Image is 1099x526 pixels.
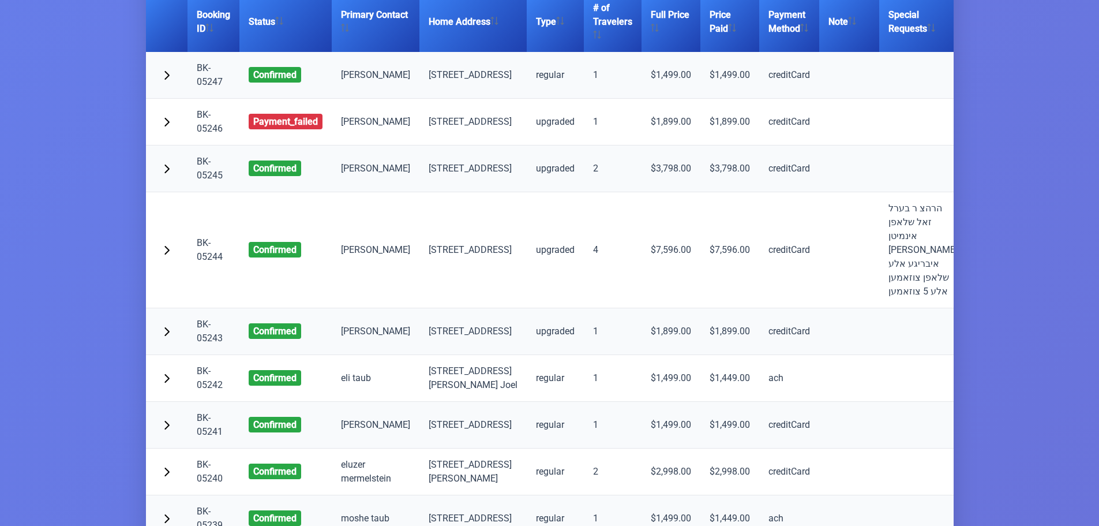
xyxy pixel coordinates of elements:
[527,402,584,449] td: regular
[642,99,700,146] td: $1,899.00
[700,449,759,495] td: $2,998.00
[249,370,301,386] span: confirmed
[419,99,527,146] td: [STREET_ADDRESS]
[700,355,759,402] td: $1,449.00
[759,308,819,355] td: creditCard
[642,449,700,495] td: $2,998.00
[197,237,223,262] a: BK-05244
[332,402,419,449] td: [PERSON_NAME]
[332,99,419,146] td: [PERSON_NAME]
[642,308,700,355] td: $1,899.00
[700,308,759,355] td: $1,899.00
[249,323,301,339] span: confirmed
[700,192,759,308] td: $7,596.00
[642,146,700,192] td: $3,798.00
[527,146,584,192] td: upgraded
[419,146,527,192] td: [STREET_ADDRESS]
[419,402,527,449] td: [STREET_ADDRESS]
[332,52,419,99] td: [PERSON_NAME]
[527,52,584,99] td: regular
[759,355,819,402] td: ach
[419,52,527,99] td: [STREET_ADDRESS]
[584,355,642,402] td: 1
[527,449,584,495] td: regular
[249,417,301,432] span: confirmed
[642,52,700,99] td: $1,499.00
[700,99,759,146] td: $1,899.00
[584,192,642,308] td: 4
[197,319,223,344] a: BK-05243
[527,192,584,308] td: upgraded
[759,192,819,308] td: creditCard
[197,459,223,484] a: BK-05240
[642,402,700,449] td: $1,499.00
[700,402,759,449] td: $1,499.00
[879,192,967,308] td: הרהצ ר בערל זאל שלאפן אינמיטן [PERSON_NAME] איבריגע אלע שלאפן צוזאמען אלע 5 צוזאמען
[759,449,819,495] td: creditCard
[759,99,819,146] td: creditCard
[527,99,584,146] td: upgraded
[249,161,301,176] span: confirmed
[700,52,759,99] td: $1,499.00
[332,308,419,355] td: [PERSON_NAME]
[419,308,527,355] td: [STREET_ADDRESS]
[249,464,301,479] span: confirmed
[332,192,419,308] td: [PERSON_NAME]
[332,355,419,402] td: eli taub
[584,308,642,355] td: 1
[249,67,301,83] span: confirmed
[642,192,700,308] td: $7,596.00
[197,156,223,181] a: BK-05245
[249,114,322,129] span: payment_failed
[419,192,527,308] td: [STREET_ADDRESS]
[197,412,223,437] a: BK-05241
[197,62,223,87] a: BK-05247
[584,402,642,449] td: 1
[584,146,642,192] td: 2
[759,52,819,99] td: creditCard
[527,308,584,355] td: upgraded
[584,52,642,99] td: 1
[700,146,759,192] td: $3,798.00
[759,402,819,449] td: creditCard
[197,365,223,390] a: BK-05242
[197,109,223,134] a: BK-05246
[249,510,301,526] span: confirmed
[759,146,819,192] td: creditCard
[527,355,584,402] td: regular
[419,449,527,495] td: [STREET_ADDRESS] [PERSON_NAME]
[642,355,700,402] td: $1,499.00
[332,146,419,192] td: [PERSON_NAME]
[332,449,419,495] td: eluzer mermelstein
[584,449,642,495] td: 2
[419,355,527,402] td: [STREET_ADDRESS][PERSON_NAME] Joel
[584,99,642,146] td: 1
[249,242,301,258] span: confirmed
